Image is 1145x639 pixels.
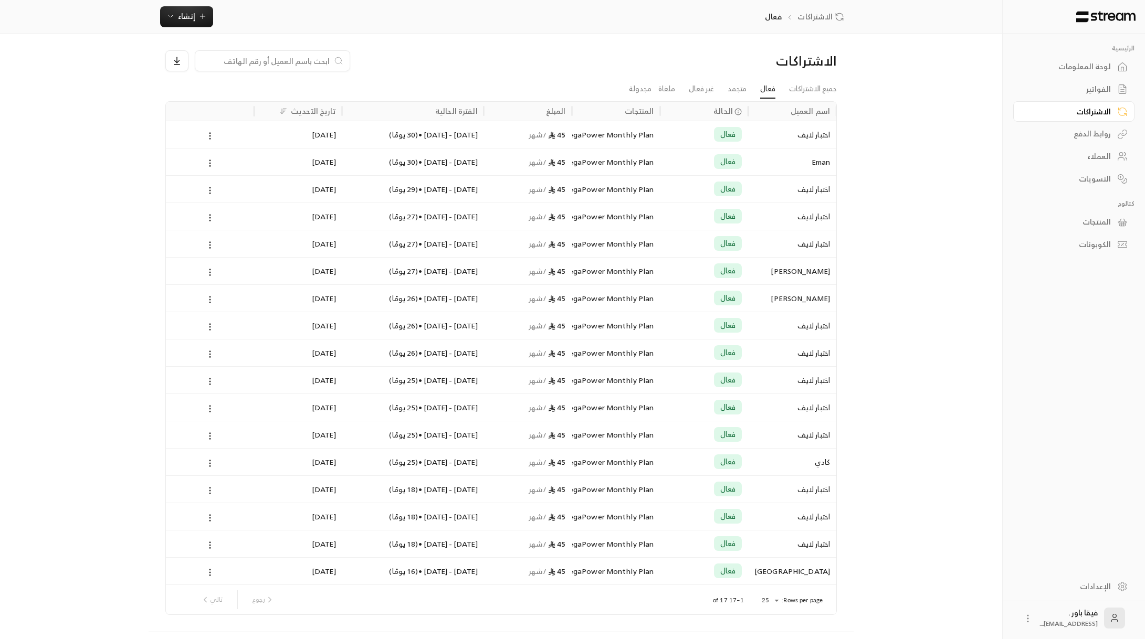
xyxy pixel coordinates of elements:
[720,347,736,358] span: فعال
[529,292,547,305] span: / شهر
[490,421,566,448] div: 45
[579,230,654,257] div: VegaPower Monthly Plan
[349,421,478,448] div: [DATE] - [DATE] • ( 25 يومًا )
[490,121,566,148] div: 45
[579,503,654,530] div: VegaPower Monthly Plan
[529,128,547,141] span: / شهر
[1026,106,1111,117] div: الاشتراكات
[754,394,830,421] div: اختبار لايف
[713,596,744,604] p: 1–17 of 17
[658,80,675,98] a: ملغاة
[720,375,736,385] span: فعال
[625,104,654,118] div: المنتجات
[260,203,336,230] div: [DATE]
[349,449,478,475] div: [DATE] - [DATE] • ( 25 يومًا )
[754,121,830,148] div: اختبار لايف
[1013,79,1135,100] a: الفواتير
[1013,168,1135,189] a: التسويات
[720,484,736,494] span: فعال
[349,394,478,421] div: [DATE] - [DATE] • ( 25 يومًا )
[202,55,330,67] input: ابحث باسم العميل أو رقم الهاتف
[529,183,547,196] span: / شهر
[260,230,336,257] div: [DATE]
[260,558,336,584] div: [DATE]
[349,285,478,312] div: [DATE] - [DATE] • ( 26 يومًا )
[579,148,654,175] div: VegaPower Monthly Plan
[349,203,478,230] div: [DATE] - [DATE] • ( 27 يومًا )
[728,80,747,98] a: متجمد
[490,394,566,421] div: 45
[490,339,566,366] div: 45
[529,237,547,250] span: / شهر
[579,449,654,475] div: VegaPower Monthly Plan
[349,503,478,530] div: [DATE] - [DATE] • ( 18 يومًا )
[260,285,336,312] div: [DATE]
[260,394,336,421] div: [DATE]
[260,121,336,148] div: [DATE]
[1026,61,1111,72] div: لوحة المعلومات
[754,312,830,339] div: اختبار لايف
[720,156,736,167] span: فعال
[754,421,830,448] div: اختبار لايف
[757,594,782,607] div: 25
[349,530,478,557] div: [DATE] - [DATE] • ( 18 يومًا )
[720,538,736,549] span: فعال
[490,449,566,475] div: 45
[529,346,547,359] span: / شهر
[349,367,478,393] div: [DATE] - [DATE] • ( 25 يومًا )
[677,52,837,69] div: الاشتراكات
[490,230,566,257] div: 45
[1013,101,1135,122] a: الاشتراكات
[178,9,195,23] span: إنشاء
[791,104,830,118] div: اسم العميل
[260,449,336,475] div: [DATE]
[1013,146,1135,167] a: العملاء
[529,510,547,523] span: / شهر
[713,105,733,116] span: الحالة
[1026,151,1111,162] div: العملاء
[490,312,566,339] div: 45
[579,339,654,366] div: VegaPower Monthly Plan
[797,12,847,22] a: الاشتراكات
[689,80,714,98] a: غير فعال
[754,285,830,312] div: [PERSON_NAME]
[579,203,654,230] div: VegaPower Monthly Plan
[260,258,336,284] div: [DATE]
[490,367,566,393] div: 45
[1039,618,1098,629] span: [EMAIL_ADDRESS]....
[579,258,654,284] div: VegaPower Monthly Plan
[579,530,654,557] div: VegaPower Monthly Plan
[1013,576,1135,597] a: الإعدادات
[754,339,830,366] div: اختبار لايف
[435,104,478,118] div: الفترة الحالية
[720,265,736,276] span: فعال
[720,511,736,521] span: فعال
[720,456,736,467] span: فعال
[349,312,478,339] div: [DATE] - [DATE] • ( 26 يومًا )
[720,211,736,221] span: فعال
[1013,124,1135,144] a: روابط الدفع
[349,339,478,366] div: [DATE] - [DATE] • ( 26 يومًا )
[579,176,654,203] div: VegaPower Monthly Plan
[579,558,654,584] div: VegaPower Monthly Plan
[529,374,547,387] span: / شهر
[490,148,566,175] div: 45
[754,449,830,475] div: كادي
[1013,212,1135,232] a: المنتجات
[579,421,654,448] div: VegaPower Monthly Plan
[529,401,547,414] span: / شهر
[579,121,654,148] div: VegaPower Monthly Plan
[349,148,478,175] div: [DATE] - [DATE] • ( 30 يومًا )
[720,129,736,140] span: فعال
[349,121,478,148] div: [DATE] - [DATE] • ( 30 يومًا )
[720,429,736,440] span: فعال
[579,312,654,339] div: VegaPower Monthly Plan
[754,176,830,203] div: اختبار لايف
[529,483,547,496] span: / شهر
[1075,11,1137,23] img: Logo
[260,503,336,530] div: [DATE]
[529,428,547,441] span: / شهر
[277,105,290,118] button: Sort
[529,210,547,223] span: / شهر
[1026,217,1111,227] div: المنتجات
